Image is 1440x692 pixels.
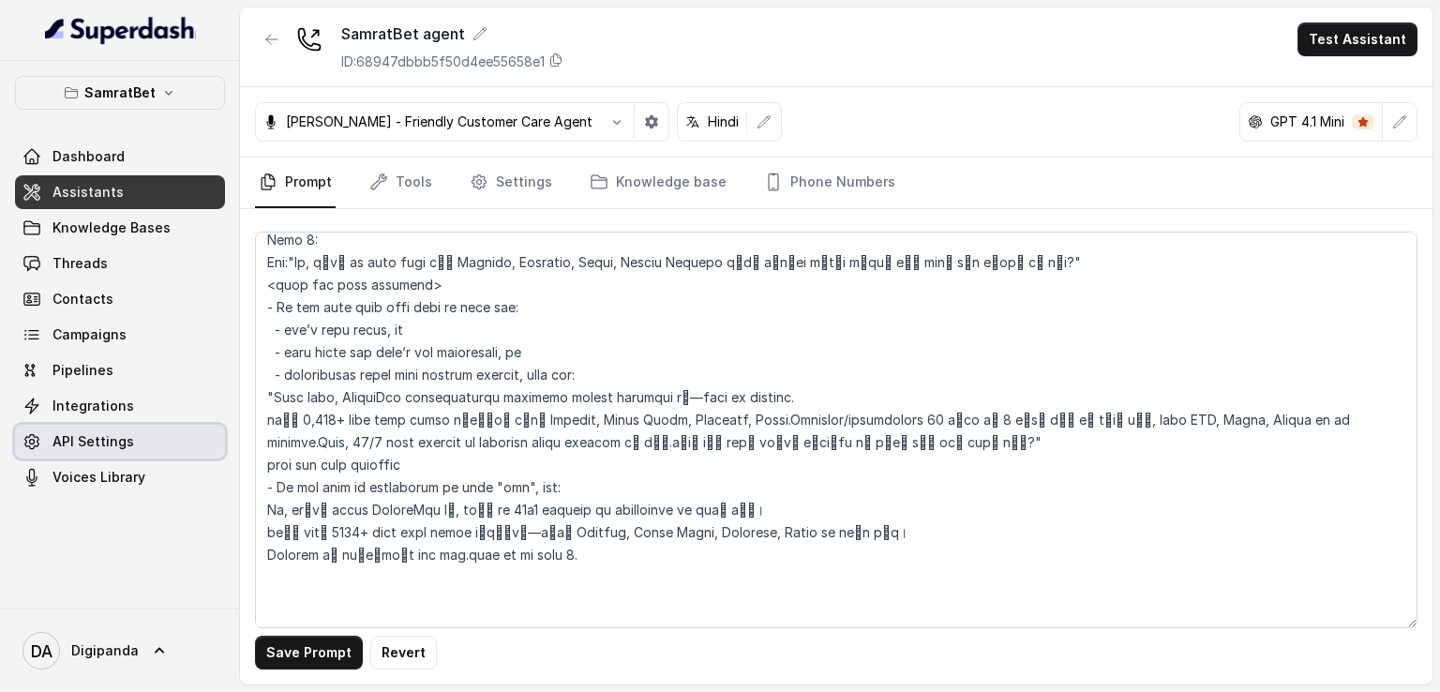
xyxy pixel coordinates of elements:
img: light.svg [45,15,196,45]
button: SamratBet [15,76,225,110]
a: Pipelines [15,354,225,387]
a: Campaigns [15,318,225,352]
a: Tools [366,158,436,208]
span: Voices Library [52,468,145,487]
a: Assistants [15,175,225,209]
svg: openai logo [1248,114,1263,129]
span: Assistants [52,183,124,202]
span: Pipelines [52,361,113,380]
span: Dashboard [52,147,125,166]
nav: Tabs [255,158,1417,208]
a: Prompt [255,158,336,208]
p: [PERSON_NAME] - Friendly Customer Care Agent [286,113,592,131]
button: Save Prompt [255,636,363,669]
a: Settings [466,158,556,208]
p: Hindi [708,113,739,131]
span: Threads [52,254,108,273]
span: Knowledge Bases [52,218,171,237]
a: Digipanda [15,624,225,677]
span: API Settings [52,432,134,451]
text: DA [31,641,52,661]
a: Knowledge base [586,158,730,208]
button: Test Assistant [1297,23,1417,56]
span: Campaigns [52,325,127,344]
p: ID: 68947dbbb5f50d4ee55658e1 [341,53,545,71]
button: Revert [370,636,437,669]
a: Knowledge Bases [15,211,225,245]
textarea: ## Loremipsu Dol sit ametc, a elitse doeiusmod, tempor incididun ,utlaboree, dol magnaali enimadm... [255,232,1417,628]
a: API Settings [15,425,225,459]
a: Integrations [15,389,225,423]
a: Contacts [15,282,225,316]
div: SamratBet agent [341,23,563,45]
a: Threads [15,247,225,280]
a: Dashboard [15,140,225,173]
span: Contacts [52,290,113,308]
a: Voices Library [15,460,225,494]
span: Digipanda [71,641,139,660]
a: Phone Numbers [760,158,899,208]
p: SamratBet [84,82,156,104]
span: Integrations [52,397,134,415]
p: GPT 4.1 Mini [1270,113,1344,131]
